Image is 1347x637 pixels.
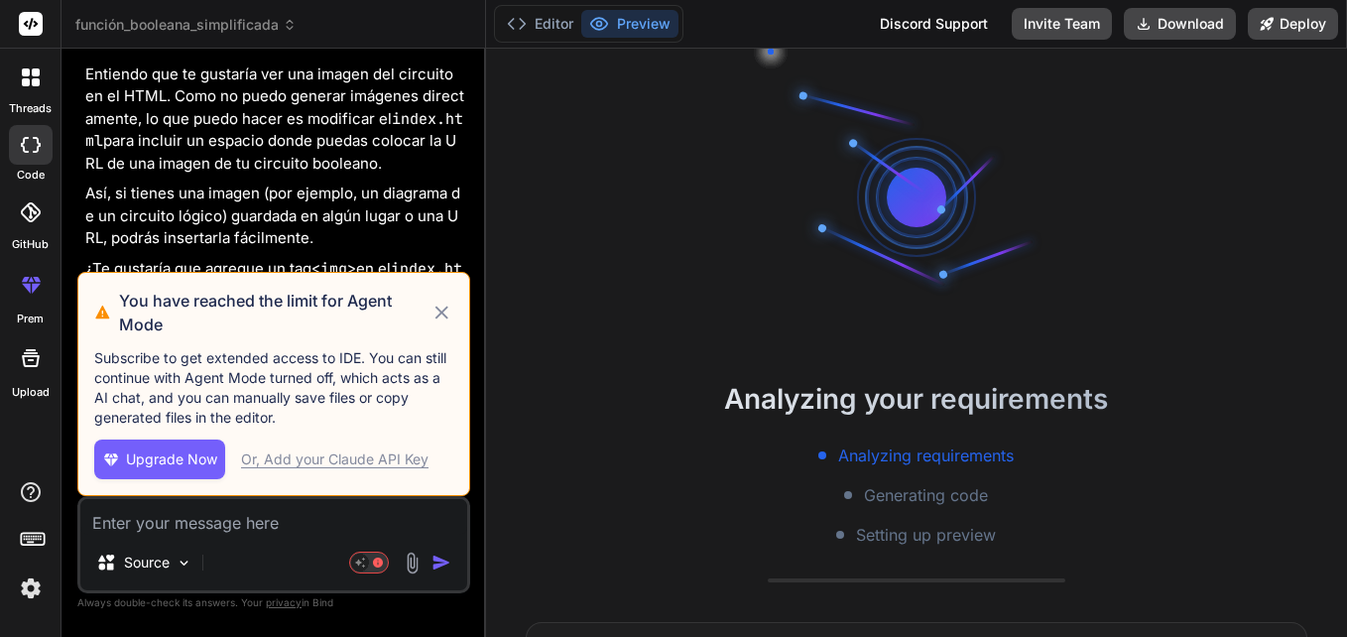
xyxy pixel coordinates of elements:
[311,259,356,279] code: <img>
[868,8,1000,40] div: Discord Support
[85,183,466,250] p: Así, si tienes una imagen (por ejemplo, un diagrama de un circuito lógico) guardada en algún luga...
[864,483,988,507] span: Generating code
[241,449,429,469] div: Or, Add your Claude API Key
[856,523,996,547] span: Setting up preview
[1248,8,1338,40] button: Deploy
[126,449,217,469] span: Upgrade Now
[176,555,192,572] img: Pick Models
[85,258,466,325] p: ¿Te gustaría que agregue un tag en el con un placeholder para que puedas poner la URL de tu imagen?
[838,444,1014,467] span: Analyzing requirements
[581,10,678,38] button: Preview
[17,167,45,184] label: code
[119,289,430,336] h3: You have reached the limit for Agent Mode
[124,553,170,573] p: Source
[431,553,451,573] img: icon
[17,311,44,327] label: prem
[77,593,470,612] p: Always double-check its answers. Your in Bind
[266,596,302,608] span: privacy
[14,572,48,605] img: settings
[9,100,52,117] label: threads
[499,10,581,38] button: Editor
[85,64,466,176] p: Entiendo que te gustaría ver una imagen del circuito en el HTML. Como no puedo generar imágenes d...
[75,15,297,35] span: función_booleana_simplificada
[401,552,424,574] img: attachment
[486,378,1347,420] h2: Analyzing your requirements
[1012,8,1112,40] button: Invite Team
[1124,8,1236,40] button: Download
[12,384,50,401] label: Upload
[94,440,225,479] button: Upgrade Now
[12,236,49,253] label: GitHub
[94,348,453,428] p: Subscribe to get extended access to IDE. You can still continue with Agent Mode turned off, which...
